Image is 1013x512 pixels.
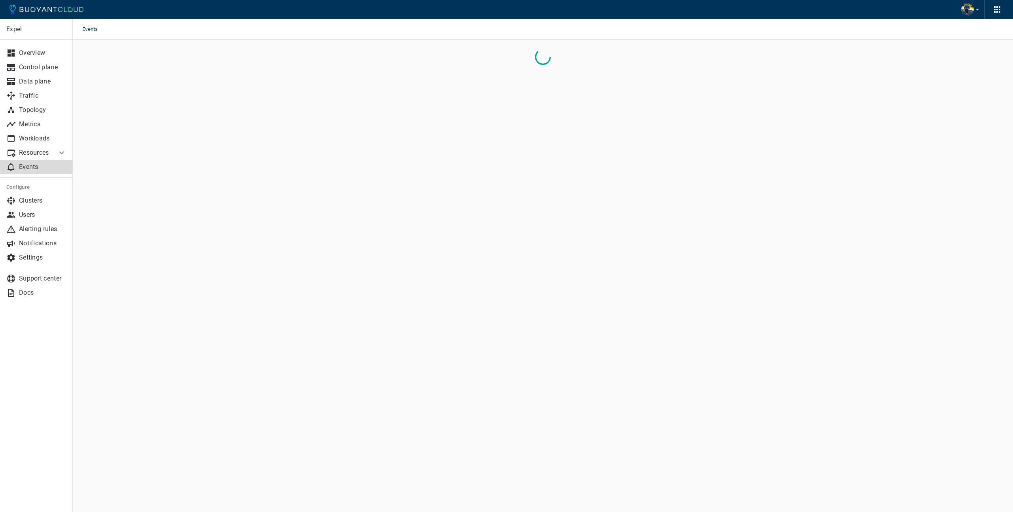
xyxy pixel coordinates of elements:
p: Expel [6,25,66,33]
p: Users [19,211,66,219]
p: Control plane [19,63,66,71]
p: Metrics [19,120,66,128]
p: Overview [19,49,66,57]
a: Events [82,19,101,40]
p: Traffic [19,92,66,100]
p: Notifications [19,239,66,247]
h5: Configure [6,184,66,190]
p: Clusters [19,197,66,205]
p: Events [19,163,66,171]
p: Alerting rules [19,225,66,233]
p: Settings [19,254,66,262]
p: Workloads [19,135,66,142]
p: Resources [19,149,51,157]
p: Docs [19,289,66,297]
p: Data plane [19,78,66,85]
img: Bjorn Stange [961,3,974,16]
p: Topology [19,106,66,114]
p: Support center [19,275,66,283]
